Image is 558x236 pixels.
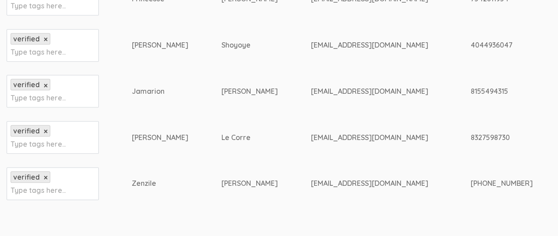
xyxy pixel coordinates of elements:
div: [EMAIL_ADDRESS][DOMAIN_NAME] [311,178,438,188]
a: × [44,128,48,135]
span: verified [13,173,40,181]
div: [PERSON_NAME] [132,40,188,50]
input: Type tags here... [11,46,66,58]
span: verified [13,80,40,89]
input: Type tags here... [11,138,66,150]
input: Type tags here... [11,184,66,196]
a: × [44,82,48,89]
div: Zenzile [132,178,188,188]
div: Jamarion [132,86,188,96]
iframe: Chat Widget [514,194,558,236]
div: [EMAIL_ADDRESS][DOMAIN_NAME] [311,40,438,50]
a: × [44,174,48,181]
span: verified [13,34,40,43]
div: [PERSON_NAME] [221,86,278,96]
a: × [44,36,48,43]
span: verified [13,126,40,135]
div: [PERSON_NAME] [132,133,188,143]
div: [PERSON_NAME] [221,178,278,188]
div: Shoyoye [221,40,278,50]
input: Type tags here... [11,92,66,103]
div: [EMAIL_ADDRESS][DOMAIN_NAME] [311,133,438,143]
div: [EMAIL_ADDRESS][DOMAIN_NAME] [311,86,438,96]
div: Le Corre [221,133,278,143]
